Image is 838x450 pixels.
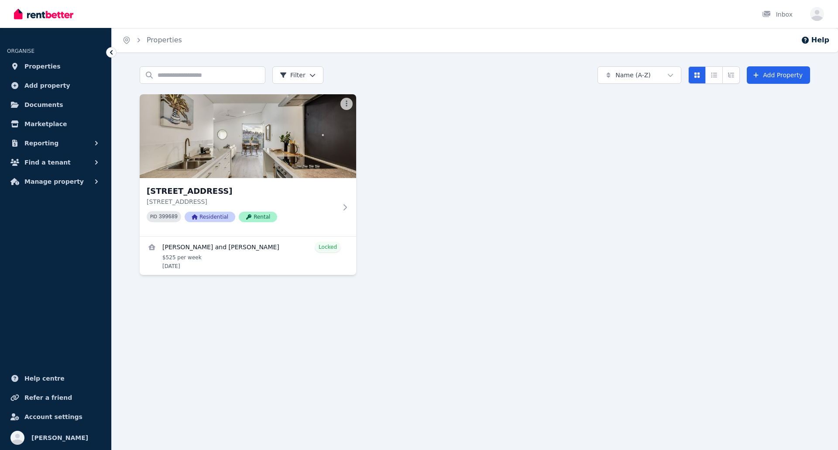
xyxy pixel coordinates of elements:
span: Find a tenant [24,157,71,168]
span: Refer a friend [24,392,72,403]
small: PID [150,214,157,219]
a: Account settings [7,408,104,426]
a: Properties [147,36,182,44]
a: Refer a friend [7,389,104,406]
h3: [STREET_ADDRESS] [147,185,337,197]
a: Properties [7,58,104,75]
button: Manage property [7,173,104,190]
span: Properties [24,61,61,72]
button: Compact list view [705,66,723,84]
button: Reporting [7,134,104,152]
a: Documents [7,96,104,113]
span: Reporting [24,138,58,148]
a: Marketplace [7,115,104,133]
span: Rental [239,212,277,222]
span: ORGANISE [7,48,34,54]
button: Card view [688,66,706,84]
button: Expanded list view [722,66,740,84]
a: Help centre [7,370,104,387]
span: Residential [185,212,235,222]
nav: Breadcrumb [112,28,192,52]
span: Manage property [24,176,84,187]
a: View details for Abigail Marschall and Benjamin Schwabe [140,237,356,275]
span: Documents [24,100,63,110]
a: Add property [7,77,104,94]
img: RentBetter [14,7,73,21]
button: Filter [272,66,323,84]
span: Help centre [24,373,65,384]
div: Inbox [762,10,793,19]
button: Find a tenant [7,154,104,171]
span: Add property [24,80,70,91]
code: 399689 [159,214,178,220]
p: [STREET_ADDRESS] [147,197,337,206]
span: Filter [280,71,306,79]
span: Name (A-Z) [615,71,651,79]
button: More options [340,98,353,110]
span: [PERSON_NAME] [31,433,88,443]
img: 32 Victoria Parade, Darlington [140,94,356,178]
span: Marketplace [24,119,67,129]
span: Account settings [24,412,82,422]
button: Name (A-Z) [598,66,681,84]
a: Add Property [747,66,810,84]
div: View options [688,66,740,84]
a: 32 Victoria Parade, Darlington[STREET_ADDRESS][STREET_ADDRESS]PID 399689ResidentialRental [140,94,356,236]
button: Help [801,35,829,45]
